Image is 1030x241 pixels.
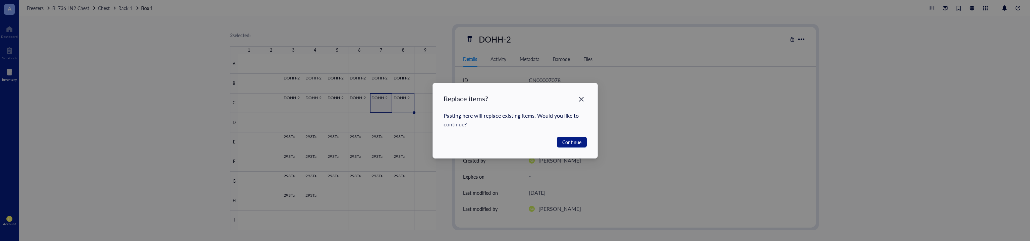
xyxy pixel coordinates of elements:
[576,94,586,105] button: Close
[557,137,586,147] button: Continue
[444,94,587,103] div: Replace items?
[444,111,587,129] div: Pasting here will replace existing items. Would you like to continue?
[562,138,581,146] span: Continue
[576,95,586,103] span: Close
